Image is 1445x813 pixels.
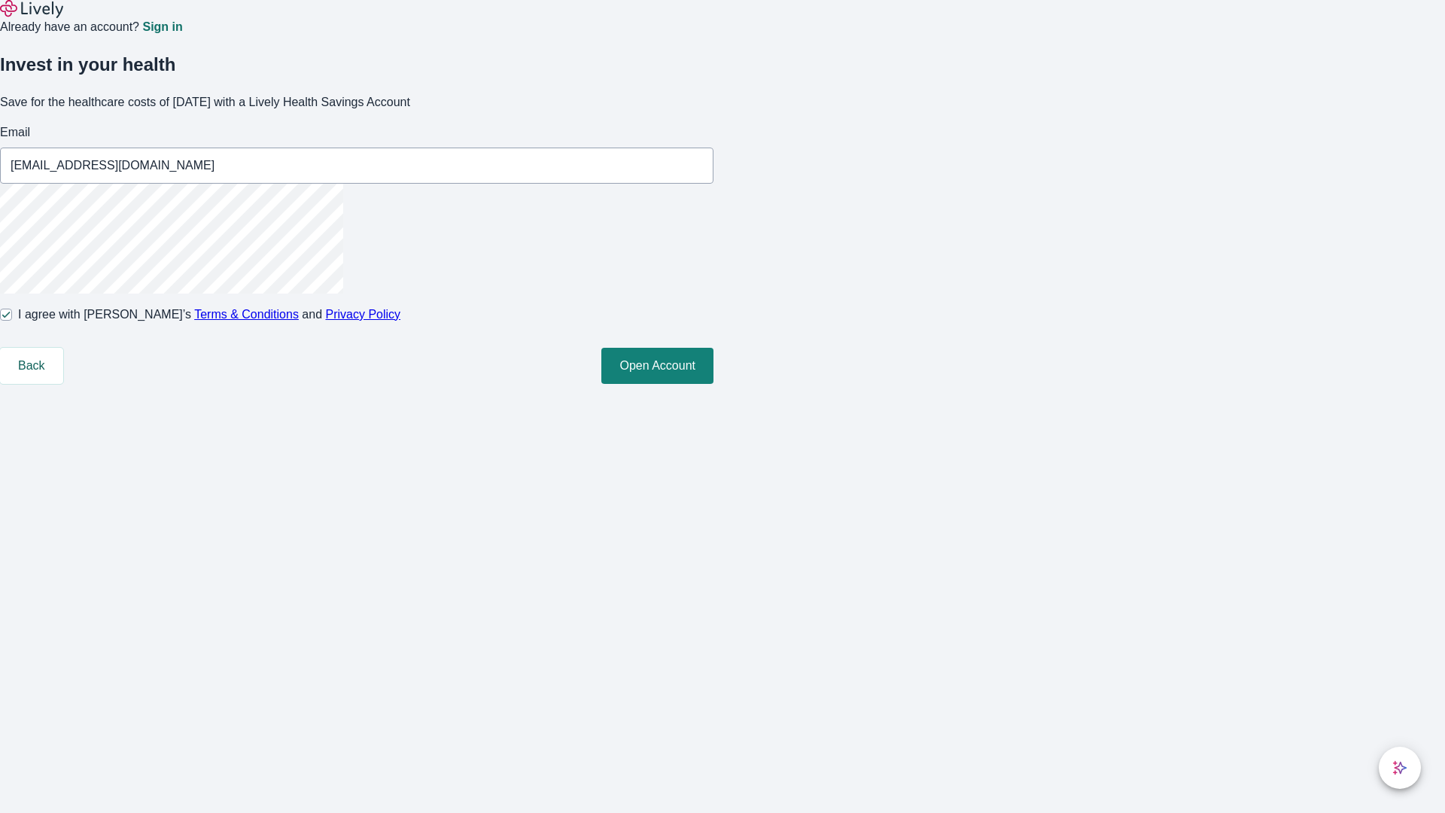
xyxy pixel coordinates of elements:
[326,308,401,321] a: Privacy Policy
[601,348,713,384] button: Open Account
[194,308,299,321] a: Terms & Conditions
[1379,747,1421,789] button: chat
[142,21,182,33] a: Sign in
[1392,760,1407,775] svg: Lively AI Assistant
[18,306,400,324] span: I agree with [PERSON_NAME]’s and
